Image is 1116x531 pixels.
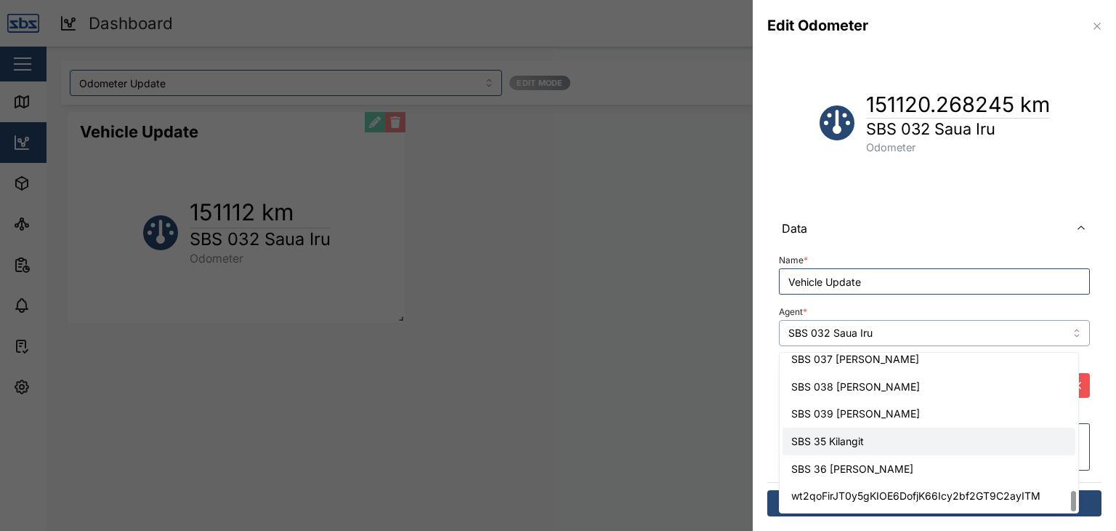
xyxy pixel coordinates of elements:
div: SBS 35 Kilangit [783,428,1075,455]
div: Edit Odometer [767,15,868,37]
label: Agent [779,307,807,317]
div: Odometer [866,140,1050,156]
input: Select Agent [779,320,1090,346]
div: SBS 038 [PERSON_NAME] [783,373,1075,401]
div: SBS 037 [PERSON_NAME] [783,346,1075,373]
span: Data [782,210,1058,247]
h1: 151120.268245 km [866,91,1050,119]
div: wt2qoFirJT0y5gKIOE6DofjK66Icy2bf2GT9C2ayITM [783,482,1075,510]
input: Name [779,268,1090,295]
label: Name [779,255,808,265]
button: Submit [767,490,1101,516]
div: SBS 039 [PERSON_NAME] [783,400,1075,428]
h1: SBS 032 Saua Iru [866,119,1050,139]
div: Data [767,247,1101,482]
div: SBS 36 [PERSON_NAME] [783,455,1075,483]
button: Data [767,210,1101,247]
